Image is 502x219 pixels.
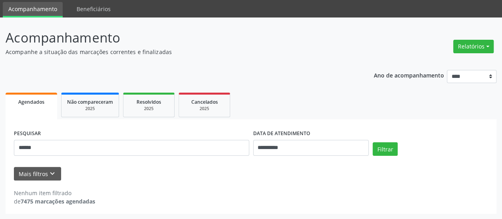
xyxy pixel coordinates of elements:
strong: 7475 marcações agendadas [21,198,95,205]
p: Acompanhamento [6,28,349,48]
span: Agendados [18,99,44,105]
p: Acompanhe a situação das marcações correntes e finalizadas [6,48,349,56]
a: Acompanhamento [3,2,63,17]
div: 2025 [67,106,113,112]
p: Ano de acompanhamento [374,70,444,80]
i: keyboard_arrow_down [48,169,57,178]
span: Resolvidos [137,99,161,105]
div: Nenhum item filtrado [14,189,95,197]
span: Cancelados [191,99,218,105]
button: Filtrar [373,142,398,156]
label: PESQUISAR [14,128,41,140]
button: Relatórios [453,40,494,53]
a: Beneficiários [71,2,116,16]
div: 2025 [129,106,169,112]
label: DATA DE ATENDIMENTO [253,128,310,140]
div: 2025 [185,106,224,112]
span: Não compareceram [67,99,113,105]
div: de [14,197,95,205]
button: Mais filtroskeyboard_arrow_down [14,167,61,181]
